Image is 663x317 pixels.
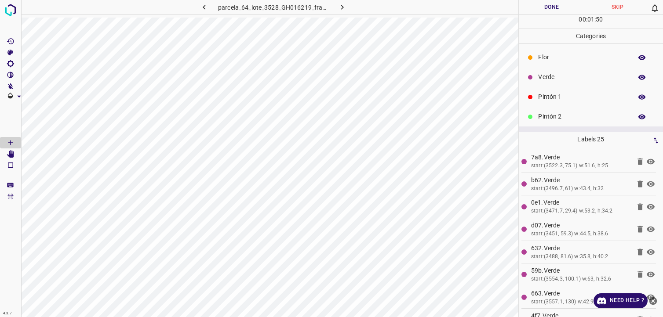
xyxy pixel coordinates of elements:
[519,107,663,126] div: Pintón 2
[531,275,630,283] div: start:(3554.3, 100.1) w:63, h:32.6
[531,153,630,162] p: 7a8.Verde
[596,15,603,24] p: 50
[579,15,586,24] p: 00
[531,162,630,170] div: start:(3522.3, 75.1) w:51.6, h:25
[519,47,663,67] div: Flor
[531,185,630,193] div: start:(3496.7, 61) w:43.4, h:32
[531,221,630,230] p: d07.Verde
[538,53,628,62] p: Flor
[648,293,659,308] button: close-help
[538,92,628,101] p: Pintón 1
[519,87,663,107] div: Pintón 1
[531,244,630,253] p: 632.Verde
[538,112,628,121] p: Pintón 2
[531,298,630,306] div: start:(3557.1, 130) w:42.9, h:31.5
[531,230,630,238] div: start:(3451, 59.3) w:44.5, h:38.6
[1,310,14,317] div: 4.3.7
[531,289,630,298] p: 663.Verde
[531,207,630,215] div: start:(3471.7, 29.4) w:53.2, h:34.2
[531,253,630,261] div: start:(3488, 81.6) w:35.8, h:40.2
[521,132,660,147] p: Labels 25
[579,15,603,29] div: : :
[218,2,328,14] h6: parcela_64_lote_3528_GH016219_frame_00091_88021.jpg
[531,176,630,185] p: b62.Verde
[519,126,663,146] div: Pintón 3
[587,15,594,24] p: 01
[538,72,628,82] p: Verde
[519,29,663,43] p: Categories
[531,266,630,275] p: 59b.Verde
[3,2,18,18] img: logo
[594,293,648,308] a: Need Help ?
[519,67,663,87] div: Verde
[531,198,630,207] p: 0e1.Verde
